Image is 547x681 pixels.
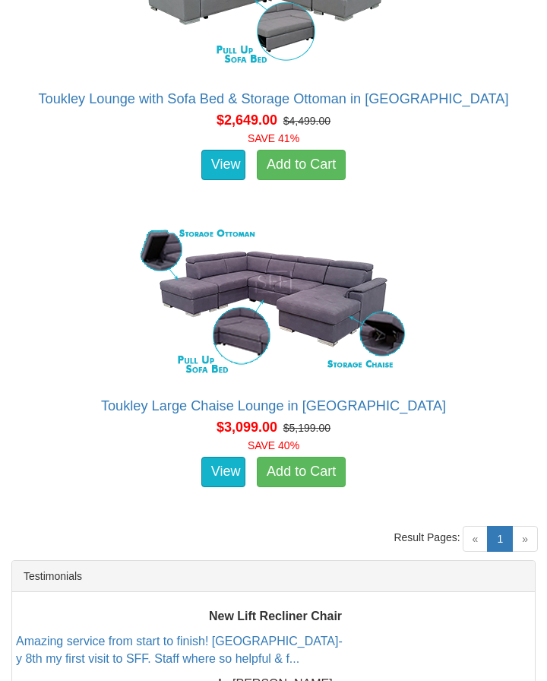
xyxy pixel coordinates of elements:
[12,561,535,592] div: Testimonials
[283,115,330,127] del: $4,499.00
[248,132,299,144] font: SAVE 41%
[137,216,410,383] img: Toukley Large Chaise Lounge in Fabric
[209,610,342,622] b: New Lift Recliner Chair
[38,91,508,106] a: Toukley Lounge with Sofa Bed & Storage Ottoman in [GEOGRAPHIC_DATA]
[487,526,513,552] a: 1
[101,398,446,413] a: Toukley Large Chaise Lounge in [GEOGRAPHIC_DATA]
[248,439,299,451] font: SAVE 40%
[512,526,538,552] span: »
[217,112,277,128] span: $2,649.00
[463,526,489,552] span: «
[394,530,460,545] span: Result Pages:
[257,457,346,487] a: Add to Cart
[16,635,343,665] a: Amazing service from start to finish! [GEOGRAPHIC_DATA]-y 8th my first visit to SFF. Staff where ...
[217,420,277,435] span: $3,099.00
[257,150,346,180] a: Add to Cart
[283,422,330,434] del: $5,199.00
[201,150,245,180] a: View
[201,457,245,487] a: View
